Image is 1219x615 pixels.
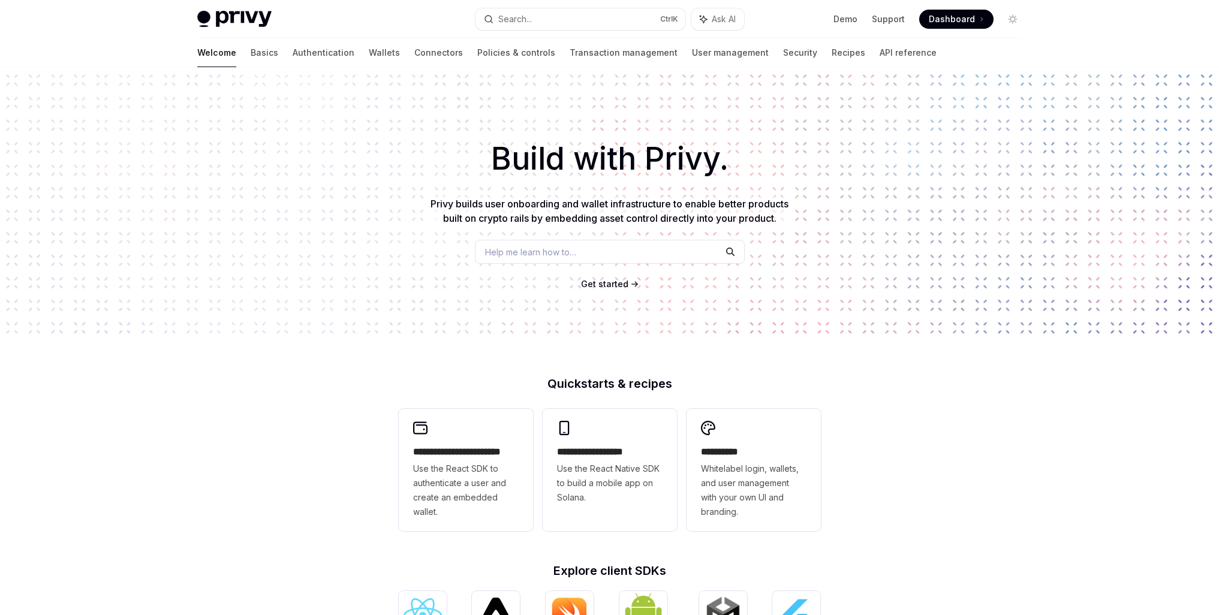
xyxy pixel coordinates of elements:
button: Toggle dark mode [1003,10,1022,29]
a: Dashboard [919,10,994,29]
a: Security [783,38,817,67]
a: API reference [880,38,937,67]
img: light logo [197,11,272,28]
span: Ask AI [712,13,736,25]
span: Ctrl K [660,14,678,24]
a: Demo [833,13,857,25]
a: Connectors [414,38,463,67]
h2: Quickstarts & recipes [399,378,821,390]
a: **** *****Whitelabel login, wallets, and user management with your own UI and branding. [687,409,821,531]
a: Authentication [293,38,354,67]
span: Privy builds user onboarding and wallet infrastructure to enable better products built on crypto ... [431,198,788,224]
a: Transaction management [570,38,678,67]
h2: Explore client SDKs [399,565,821,577]
div: Search... [498,12,532,26]
h1: Build with Privy. [19,135,1200,182]
span: Dashboard [929,13,975,25]
a: Support [872,13,905,25]
button: Ask AI [691,8,744,30]
a: Basics [251,38,278,67]
span: Help me learn how to… [485,246,576,258]
span: Use the React SDK to authenticate a user and create an embedded wallet. [413,462,519,519]
a: **** **** **** ***Use the React Native SDK to build a mobile app on Solana. [543,409,677,531]
span: Use the React Native SDK to build a mobile app on Solana. [557,462,663,505]
span: Get started [581,279,628,289]
button: Search...CtrlK [475,8,685,30]
a: Policies & controls [477,38,555,67]
a: Welcome [197,38,236,67]
a: Wallets [369,38,400,67]
a: Get started [581,278,628,290]
a: Recipes [832,38,865,67]
span: Whitelabel login, wallets, and user management with your own UI and branding. [701,462,806,519]
a: User management [692,38,769,67]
